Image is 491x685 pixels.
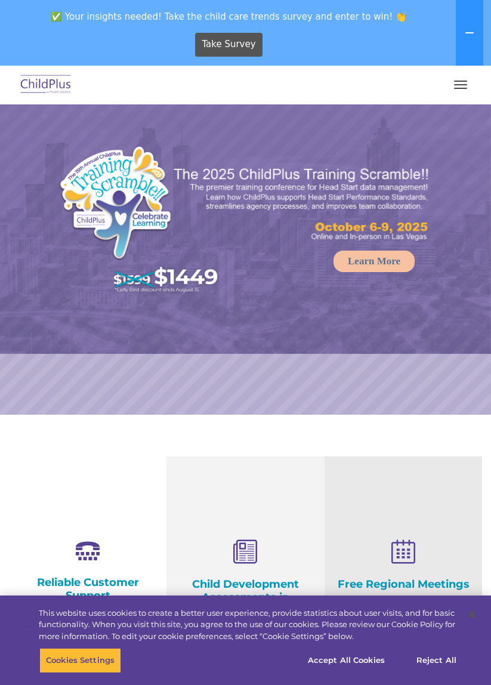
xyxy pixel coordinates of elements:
h4: Free Regional Meetings [333,578,473,591]
img: ChildPlus by Procare Solutions [18,71,74,99]
div: This website uses cookies to create a better user experience, provide statistics about user visit... [39,607,457,643]
button: Close [459,601,485,628]
button: Accept All Cookies [301,648,391,673]
a: Learn More [333,251,415,272]
button: Cookies Settings [39,648,121,673]
a: Take Survey [195,33,263,57]
span: ✅ Your insights needed! Take the child care trends survey and enter to win! 👏 [5,5,453,28]
h4: Child Development Assessments in ChildPlus [175,578,315,617]
span: Take Survey [202,34,255,55]
button: Reject All [399,648,474,673]
h4: Reliable Customer Support [18,576,158,602]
